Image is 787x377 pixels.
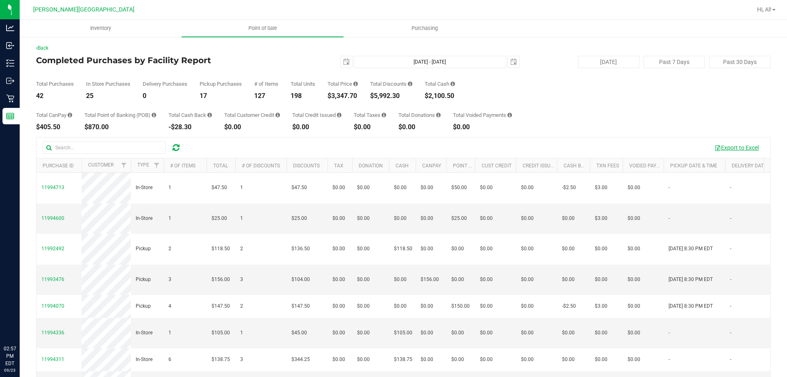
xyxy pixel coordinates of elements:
span: $0.00 [421,215,433,222]
span: $0.00 [332,215,345,222]
span: $0.00 [521,329,534,337]
span: $25.00 [291,215,307,222]
span: 1 [168,184,171,192]
span: $3.00 [595,184,607,192]
div: $0.00 [453,124,512,130]
span: $0.00 [357,356,370,363]
span: Purchasing [400,25,449,32]
span: $0.00 [562,215,575,222]
span: $47.50 [212,184,227,192]
span: $0.00 [628,184,640,192]
span: - [730,356,731,363]
span: $0.00 [562,329,575,337]
span: $0.00 [521,184,534,192]
div: $3,347.70 [328,93,358,99]
span: $0.00 [332,329,345,337]
div: 25 [86,93,130,99]
span: $50.00 [451,184,467,192]
span: $0.00 [480,184,493,192]
span: $0.00 [628,329,640,337]
a: Filter [150,158,164,172]
span: Point of Sale [237,25,288,32]
span: 3 [240,356,243,363]
span: $3.00 [595,215,607,222]
i: Sum of all round-up-to-next-dollar total price adjustments for all purchases in the date range. [436,112,441,118]
span: 4 [168,302,171,310]
i: Sum of all account credit issued for all refunds from returned purchases in the date range. [337,112,341,118]
inline-svg: Analytics [6,24,14,32]
span: $105.00 [212,329,230,337]
span: $0.00 [421,329,433,337]
span: $0.00 [562,245,575,253]
p: 09/23 [4,367,16,373]
span: [DATE] 8:30 PM EDT [669,276,713,283]
div: # of Items [254,81,278,87]
div: Total Voided Payments [453,112,512,118]
div: $0.00 [224,124,280,130]
i: Sum of the cash-back amounts from rounded-up electronic payments for all purchases in the date ra... [207,112,212,118]
span: $0.00 [451,329,464,337]
div: Pickup Purchases [200,81,242,87]
span: In-Store [136,356,152,363]
span: - [669,356,670,363]
span: 11994336 [41,330,64,336]
span: 11994311 [41,356,64,362]
span: $0.00 [421,356,433,363]
a: Cust Credit [482,163,512,169]
span: 3 [240,276,243,283]
span: -$2.50 [562,302,576,310]
span: $0.00 [562,276,575,283]
span: Inventory [79,25,122,32]
span: $0.00 [628,356,640,363]
span: $0.00 [628,245,640,253]
span: $0.00 [394,302,407,310]
span: Pickup [136,245,151,253]
span: $105.00 [394,329,412,337]
span: $0.00 [595,245,607,253]
a: Filter [117,158,131,172]
span: 11993476 [41,276,64,282]
span: 1 [168,329,171,337]
i: Sum of the successful, non-voided CanPay payment transactions for all purchases in the date range. [68,112,72,118]
a: Tax [334,163,343,169]
span: $0.00 [421,184,433,192]
span: In-Store [136,329,152,337]
a: Cash [396,163,409,169]
span: 1 [240,329,243,337]
span: $47.50 [291,184,307,192]
span: $45.00 [291,329,307,337]
span: $0.00 [451,356,464,363]
i: Sum of the successful, non-voided payments using account credit for all purchases in the date range. [275,112,280,118]
a: Credit Issued [523,163,557,169]
span: $0.00 [595,329,607,337]
h4: Completed Purchases by Facility Report [36,56,281,65]
span: 2 [168,245,171,253]
span: $0.00 [521,302,534,310]
div: 127 [254,93,278,99]
div: Total Purchases [36,81,74,87]
span: $150.00 [451,302,470,310]
span: $0.00 [421,302,433,310]
i: Sum of the successful, non-voided cash payment transactions for all purchases in the date range. ... [450,81,455,87]
span: $147.50 [212,302,230,310]
span: $0.00 [521,215,534,222]
div: $2,100.50 [425,93,455,99]
a: Total [213,163,228,169]
a: Purchase ID [43,163,74,169]
a: Point of Banking (POB) [453,163,511,169]
div: 17 [200,93,242,99]
span: $0.00 [521,356,534,363]
span: $0.00 [394,276,407,283]
i: Sum of the total prices of all purchases in the date range. [353,81,358,87]
inline-svg: Retail [6,94,14,103]
a: Delivery Date [732,163,767,169]
span: $3.00 [595,302,607,310]
span: $0.00 [332,302,345,310]
span: $0.00 [332,245,345,253]
span: 3 [168,276,171,283]
span: 11994070 [41,303,64,309]
span: [DATE] 8:30 PM EDT [669,245,713,253]
i: Sum of the successful, non-voided point-of-banking payment transactions, both via payment termina... [152,112,156,118]
span: $0.00 [480,302,493,310]
span: $0.00 [480,356,493,363]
